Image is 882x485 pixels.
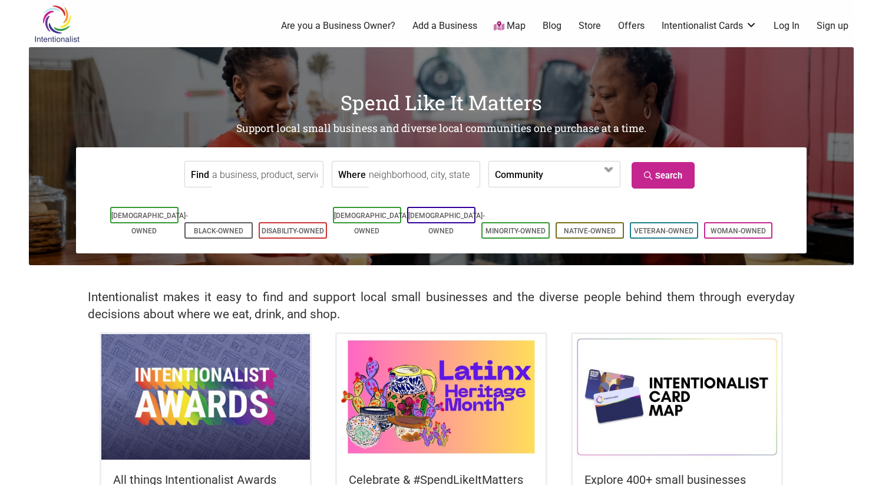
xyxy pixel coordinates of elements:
a: Search [632,162,695,189]
a: Sign up [817,19,848,32]
h2: Intentionalist makes it easy to find and support local small businesses and the diverse people be... [88,289,795,323]
a: Disability-Owned [262,227,324,235]
img: Intentionalist [29,5,85,43]
a: [DEMOGRAPHIC_DATA]-Owned [111,212,188,235]
a: Woman-Owned [711,227,766,235]
h2: Support local small business and diverse local communities one purchase at a time. [29,121,854,136]
a: Store [579,19,601,32]
a: Veteran-Owned [634,227,693,235]
label: Community [495,161,543,187]
a: [DEMOGRAPHIC_DATA]-Owned [408,212,485,235]
img: Intentionalist Card Map [573,334,781,459]
label: Find [191,161,209,187]
a: Map [494,19,526,33]
a: Log In [774,19,800,32]
a: Are you a Business Owner? [281,19,395,32]
a: Add a Business [412,19,477,32]
a: Native-Owned [564,227,616,235]
a: Offers [618,19,645,32]
a: Blog [543,19,561,32]
h1: Spend Like It Matters [29,88,854,117]
img: Intentionalist Awards [101,334,310,459]
img: Latinx / Hispanic Heritage Month [337,334,546,459]
label: Where [338,161,366,187]
a: [DEMOGRAPHIC_DATA]-Owned [334,212,411,235]
a: Minority-Owned [485,227,546,235]
input: neighborhood, city, state [369,161,477,188]
a: Intentionalist Cards [662,19,757,32]
input: a business, product, service [212,161,320,188]
a: Black-Owned [194,227,243,235]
